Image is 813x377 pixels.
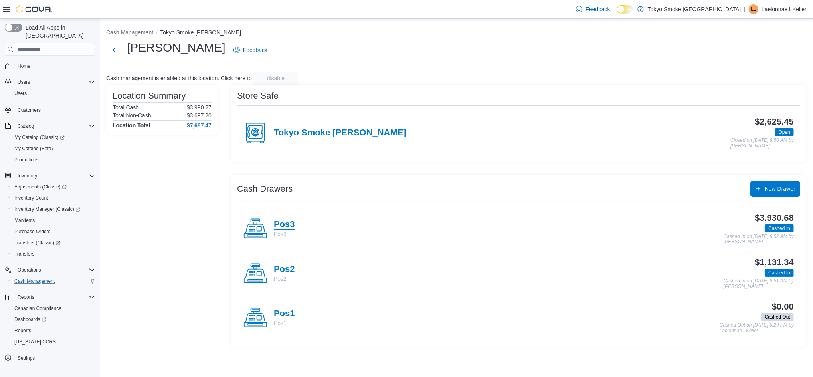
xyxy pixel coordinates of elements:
a: Canadian Compliance [11,304,65,313]
h3: $1,131.34 [755,258,794,267]
span: Cashed In [765,224,794,232]
span: Promotions [11,155,95,165]
span: Transfers [14,251,34,257]
span: My Catalog (Classic) [11,133,95,142]
h3: $2,625.45 [755,117,794,127]
h3: Store Safe [237,91,279,101]
span: Purchase Orders [11,227,95,236]
span: Adjustments (Classic) [11,182,95,192]
a: Settings [14,353,38,363]
span: Users [11,89,95,98]
h4: Location Total [113,122,150,129]
span: Cashed In [768,269,790,276]
span: Load All Apps in [GEOGRAPHIC_DATA] [22,24,95,40]
p: $3,990.27 [187,104,212,111]
h3: $3,930.68 [755,213,794,223]
a: Adjustments (Classic) [8,181,98,192]
a: Cash Management [11,276,58,286]
span: Feedback [586,5,610,13]
div: Laelonnae LKeller [749,4,758,14]
span: Catalog [14,121,95,131]
button: Tokyo Smoke [PERSON_NAME] [160,29,241,36]
button: Settings [2,352,98,364]
span: Cashed In [765,269,794,277]
a: My Catalog (Classic) [8,132,98,143]
span: Cash Management [11,276,95,286]
h6: Total Non-Cash [113,112,151,119]
p: Cashed Out on [DATE] 5:29 PM by Laelonnae LKeller [720,323,794,333]
span: Settings [14,353,95,363]
button: Cash Management [106,29,153,36]
h4: Pos1 [274,309,295,319]
button: disable [253,72,298,85]
h1: [PERSON_NAME] [127,40,226,56]
span: Dashboards [14,316,46,323]
button: [US_STATE] CCRS [8,336,98,347]
span: Reports [11,326,95,335]
span: Operations [14,265,95,275]
span: Users [18,79,30,85]
span: disable [267,74,285,82]
a: Manifests [11,216,38,225]
button: Reports [14,292,38,302]
a: Feedback [230,42,271,58]
h4: Pos3 [274,220,295,230]
p: $3,697.20 [187,112,212,119]
button: Customers [2,104,98,115]
span: [US_STATE] CCRS [14,339,56,345]
p: Closed on [DATE] 8:50 AM by [PERSON_NAME] [730,138,794,149]
span: Manifests [14,217,35,224]
h3: Cash Drawers [237,184,293,194]
span: Cash Management [14,278,55,284]
span: Inventory Manager (Classic) [11,204,95,214]
button: Catalog [2,121,98,132]
button: Users [14,77,33,87]
span: Customers [18,107,41,113]
span: LL [751,4,756,14]
span: My Catalog (Beta) [14,145,53,152]
span: Purchase Orders [14,228,51,235]
a: Adjustments (Classic) [11,182,70,192]
a: Home [14,62,34,71]
span: Cashed Out [761,313,794,321]
button: Users [8,88,98,99]
span: Manifests [11,216,95,225]
a: Inventory Count [11,193,51,203]
p: Pos1 [274,319,295,327]
span: Canadian Compliance [14,305,61,312]
h4: Tokyo Smoke [PERSON_NAME] [274,128,406,138]
p: Cash management is enabled at this location. Click here to [106,75,252,81]
input: Dark Mode [617,5,633,14]
span: New Drawer [765,185,795,193]
span: Dashboards [11,315,95,324]
a: Customers [14,105,44,115]
button: Reports [8,325,98,336]
p: Laelonnae LKeller [762,4,807,14]
span: Washington CCRS [11,337,95,347]
button: Reports [2,292,98,303]
span: Inventory Count [11,193,95,203]
a: Users [11,89,30,98]
span: Transfers [11,249,95,259]
h3: $0.00 [772,302,794,312]
span: Reports [14,327,31,334]
span: Inventory [14,171,95,181]
h6: Total Cash [113,104,139,111]
button: Inventory [2,170,98,181]
a: Reports [11,326,34,335]
nav: An example of EuiBreadcrumbs [106,28,807,38]
p: Tokyo Smoke [GEOGRAPHIC_DATA] [648,4,741,14]
span: Customers [14,105,95,115]
span: Promotions [14,157,39,163]
button: Next [106,42,122,58]
button: Home [2,60,98,72]
a: Inventory Manager (Classic) [11,204,83,214]
span: Canadian Compliance [11,304,95,313]
span: Users [14,77,95,87]
a: Dashboards [8,314,98,325]
span: Reports [18,294,34,300]
button: New Drawer [750,181,800,197]
span: Inventory [18,173,37,179]
button: Catalog [14,121,37,131]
